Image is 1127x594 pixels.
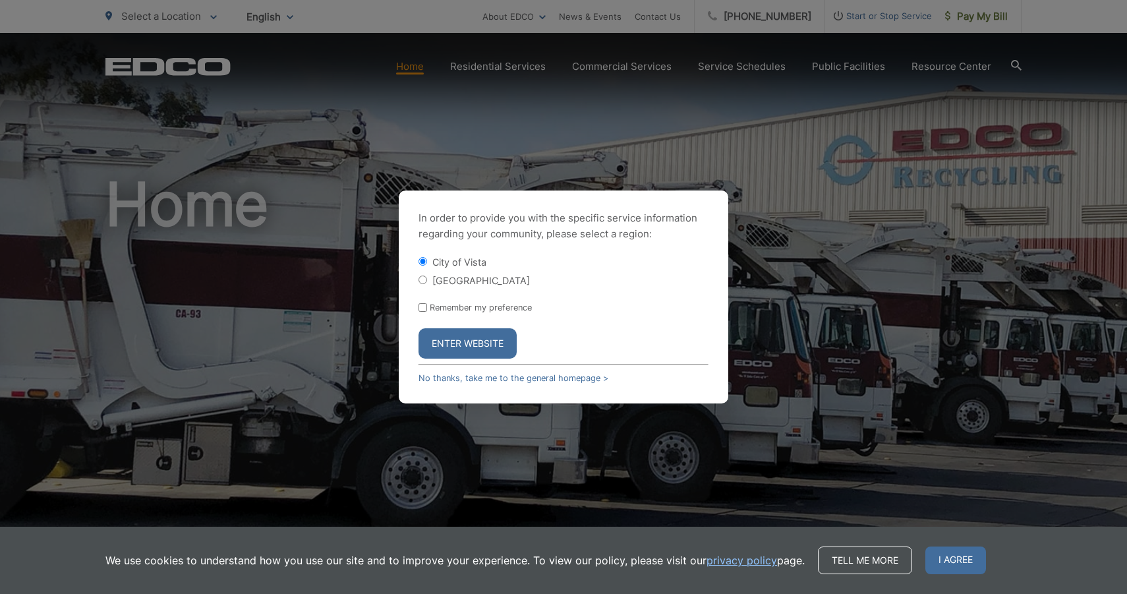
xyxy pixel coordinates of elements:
label: City of Vista [432,256,486,268]
a: No thanks, take me to the general homepage > [419,373,608,383]
a: Tell me more [818,547,912,574]
span: I agree [925,547,986,574]
label: [GEOGRAPHIC_DATA] [432,275,530,286]
button: Enter Website [419,328,517,359]
label: Remember my preference [430,303,532,312]
a: privacy policy [707,552,777,568]
p: We use cookies to understand how you use our site and to improve your experience. To view our pol... [105,552,805,568]
p: In order to provide you with the specific service information regarding your community, please se... [419,210,708,242]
